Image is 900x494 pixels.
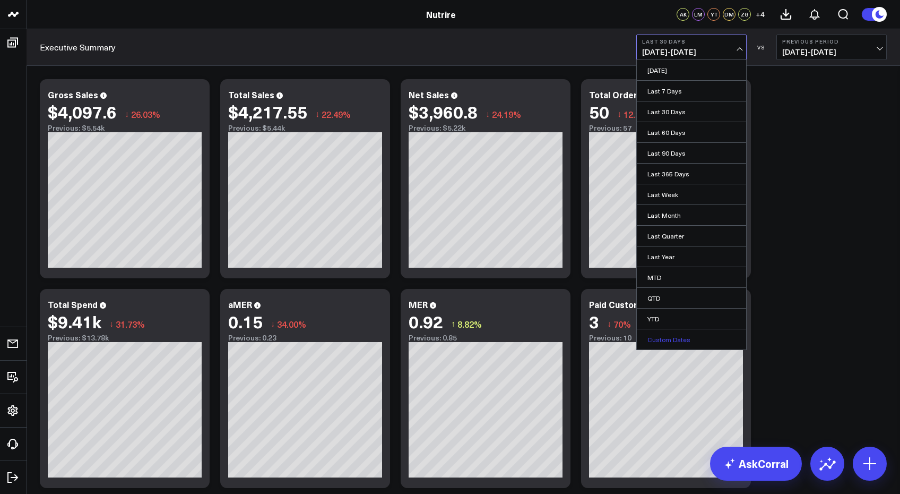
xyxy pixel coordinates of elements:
[228,124,382,132] div: Previous: $5.44k
[637,205,746,225] a: Last Month
[637,246,746,267] a: Last Year
[48,124,202,132] div: Previous: $5.54k
[589,89,642,100] div: Total Orders
[589,102,609,121] div: 50
[723,8,735,21] div: DM
[589,312,599,331] div: 3
[637,184,746,205] a: Last Week
[228,89,274,100] div: Total Sales
[589,334,743,342] div: Previous: 10
[782,48,881,56] span: [DATE] - [DATE]
[426,8,456,20] a: Nutrire
[228,334,382,342] div: Previous: 0.23
[637,329,746,350] a: Custom Dates
[754,8,766,21] button: +4
[228,102,307,121] div: $4,217.55
[277,318,306,330] span: 34.00%
[677,8,689,21] div: AK
[782,38,881,45] b: Previous Period
[109,317,114,331] span: ↓
[637,226,746,246] a: Last Quarter
[486,107,490,121] span: ↓
[707,8,720,21] div: YT
[642,38,741,45] b: Last 30 Days
[40,41,116,53] a: Executive Summary
[617,107,621,121] span: ↓
[692,8,705,21] div: LM
[315,107,319,121] span: ↓
[637,267,746,287] a: MTD
[125,107,129,121] span: ↓
[116,318,145,330] span: 31.73%
[48,334,202,342] div: Previous: $13.78k
[409,102,478,121] div: $3,960.8
[409,299,428,310] div: MER
[3,468,23,487] a: Log Out
[738,8,751,21] div: ZG
[271,317,275,331] span: ↓
[607,317,611,331] span: ↓
[228,299,252,310] div: aMER
[131,108,160,120] span: 26.03%
[322,108,351,120] span: 22.49%
[776,35,887,60] button: Previous Period[DATE]-[DATE]
[589,299,655,310] div: Paid Customers
[48,102,117,121] div: $4,097.6
[228,312,263,331] div: 0.15
[642,48,741,56] span: [DATE] - [DATE]
[637,309,746,329] a: YTD
[756,11,765,18] span: + 4
[624,108,653,120] span: 12.28%
[637,81,746,101] a: Last 7 Days
[637,60,746,80] a: [DATE]
[637,164,746,184] a: Last 365 Days
[409,312,443,331] div: 0.92
[636,35,747,60] button: Last 30 Days[DATE]-[DATE]
[710,447,802,481] a: AskCorral
[409,124,562,132] div: Previous: $5.22k
[48,312,101,331] div: $9.41k
[457,318,482,330] span: 8.82%
[409,334,562,342] div: Previous: 0.85
[637,101,746,122] a: Last 30 Days
[613,318,631,330] span: 70%
[409,89,449,100] div: Net Sales
[451,317,455,331] span: ↑
[637,122,746,142] a: Last 60 Days
[752,44,771,50] div: VS
[637,288,746,308] a: QTD
[492,108,521,120] span: 24.19%
[48,89,98,100] div: Gross Sales
[637,143,746,163] a: Last 90 Days
[48,299,98,310] div: Total Spend
[589,124,743,132] div: Previous: 57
